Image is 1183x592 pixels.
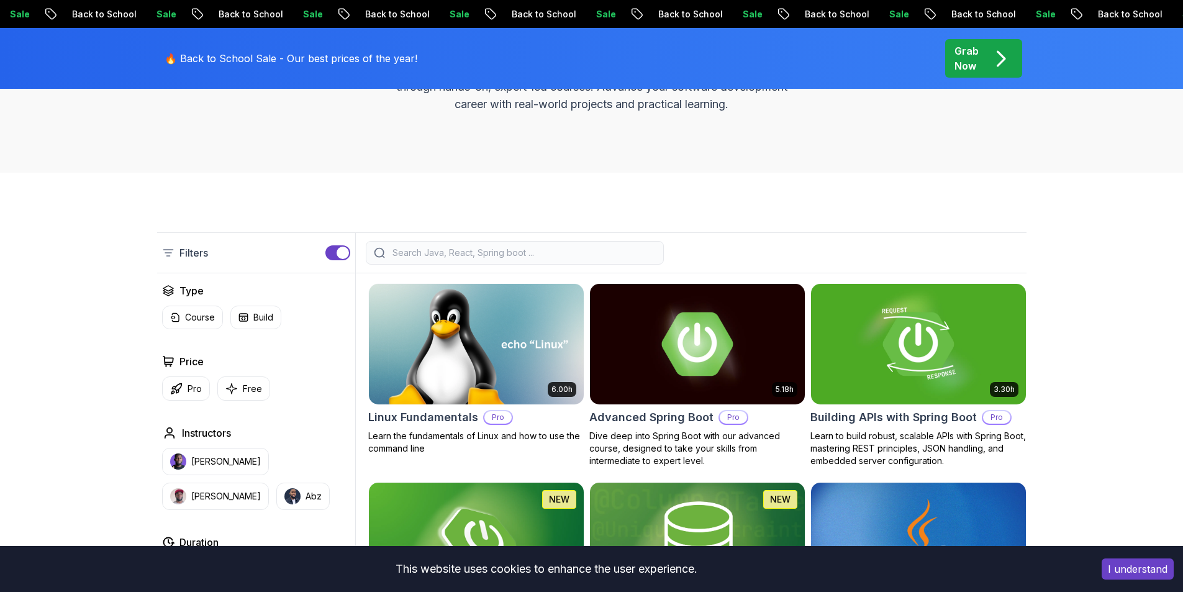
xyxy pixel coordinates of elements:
p: [PERSON_NAME] [191,490,261,503]
button: Free [217,376,270,401]
p: Sale [140,8,180,20]
h2: Type [179,283,204,298]
p: NEW [770,493,791,506]
input: Search Java, React, Spring boot ... [390,247,656,259]
h2: Duration [179,535,219,550]
p: 3.30h [994,385,1015,394]
p: Back to School [642,8,727,20]
p: Back to School [789,8,873,20]
p: 6.00h [551,385,573,394]
p: Filters [179,245,208,260]
p: Sale [287,8,327,20]
img: instructor img [170,488,186,504]
h2: Price [179,354,204,369]
p: Course [185,311,215,324]
button: Course [162,306,223,329]
h2: Building APIs with Spring Boot [810,409,977,426]
p: Back to School [202,8,287,20]
a: Building APIs with Spring Boot card3.30hBuilding APIs with Spring BootProLearn to build robust, s... [810,283,1027,467]
p: Grab Now [954,43,979,73]
p: 5.18h [776,385,794,394]
p: Dive deep into Spring Boot with our advanced course, designed to take your skills from intermedia... [589,430,805,467]
img: instructor img [284,488,301,504]
p: Sale [580,8,620,20]
p: Pro [188,383,202,395]
button: instructor img[PERSON_NAME] [162,483,269,510]
h2: Advanced Spring Boot [589,409,714,426]
p: [PERSON_NAME] [191,455,261,468]
button: instructor img[PERSON_NAME] [162,448,269,475]
img: Building APIs with Spring Boot card [811,284,1026,404]
p: Sale [873,8,913,20]
h2: Instructors [182,426,231,440]
h2: Linux Fundamentals [368,409,478,426]
button: Accept cookies [1102,558,1174,580]
button: Pro [162,376,210,401]
p: Abz [306,490,322,503]
p: Learn to build robust, scalable APIs with Spring Boot, mastering REST principles, JSON handling, ... [810,430,1027,467]
a: Advanced Spring Boot card5.18hAdvanced Spring BootProDive deep into Spring Boot with our advanced... [589,283,805,467]
button: Build [230,306,281,329]
img: instructor img [170,453,186,470]
button: instructor imgAbz [276,483,330,510]
img: Linux Fundamentals card [369,284,584,404]
p: Back to School [56,8,140,20]
img: Advanced Spring Boot card [590,284,805,404]
p: NEW [549,493,569,506]
p: Sale [727,8,766,20]
p: Pro [720,411,747,424]
p: Free [243,383,262,395]
p: Sale [1020,8,1059,20]
p: Pro [484,411,512,424]
p: Pro [983,411,1010,424]
p: Back to School [349,8,433,20]
p: Learn the fundamentals of Linux and how to use the command line [368,430,584,455]
div: This website uses cookies to enhance the user experience. [9,555,1083,583]
p: Back to School [1082,8,1166,20]
p: Sale [433,8,473,20]
p: Back to School [935,8,1020,20]
p: Back to School [496,8,580,20]
p: 🔥 Back to School Sale - Our best prices of the year! [165,51,417,66]
a: Linux Fundamentals card6.00hLinux FundamentalsProLearn the fundamentals of Linux and how to use t... [368,283,584,455]
p: Build [253,311,273,324]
